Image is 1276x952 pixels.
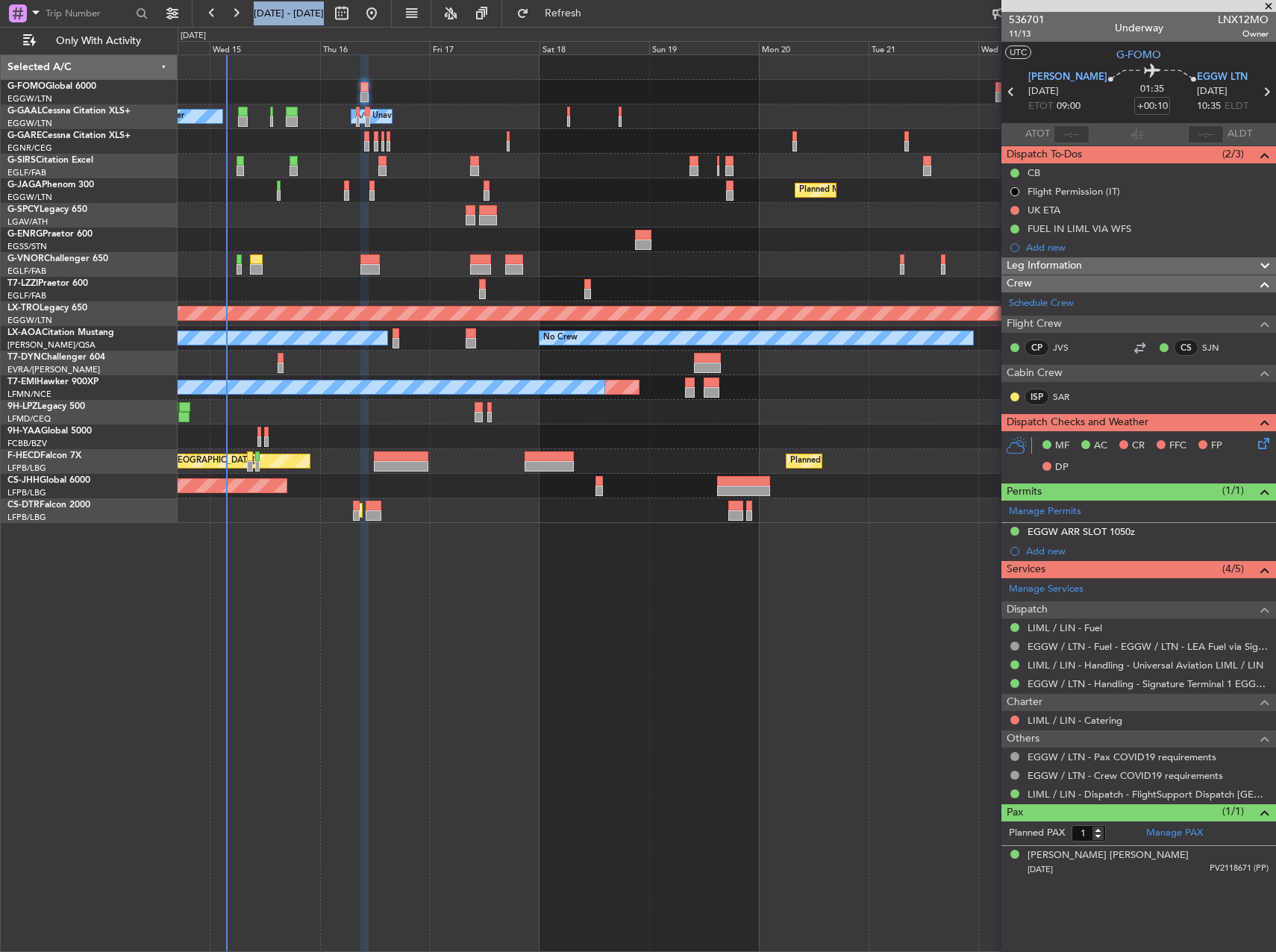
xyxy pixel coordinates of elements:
[1115,20,1163,36] div: Underway
[7,413,51,425] a: LFMD/CEQ
[1202,341,1236,354] a: SJN
[1028,677,1269,690] a: EGGW / LTN - Handling - Signature Terminal 1 EGGW / LTN
[1009,582,1083,597] a: Manage Services
[1116,47,1161,63] span: G-FOMO
[1053,390,1086,404] a: SAR
[7,156,93,165] a: G-SIRSCitation Excel
[1146,826,1203,841] a: Manage PAX
[7,389,51,400] a: LFMN/NCE
[1222,146,1244,162] span: (2/3)
[7,451,40,460] span: F-HECD
[510,1,599,25] button: Refresh
[7,364,100,375] a: EVRA/[PERSON_NAME]
[7,131,42,140] span: G-GARE
[1028,166,1040,179] div: CB
[1009,28,1045,40] span: 11/13
[1025,127,1050,142] span: ATOT
[7,463,46,474] a: LFPB/LBG
[1211,439,1222,454] span: FP
[7,131,131,140] a: G-GARECessna Citation XLS+
[1028,185,1120,198] div: Flight Permission (IT)
[7,438,47,449] a: FCBB/BZV
[7,328,42,337] span: LX-AOA
[1009,504,1081,519] a: Manage Permits
[1028,621,1102,634] a: LIML / LIN - Fuel
[1197,84,1227,99] span: [DATE]
[532,8,595,19] span: Refresh
[1007,483,1042,501] span: Permits
[1005,46,1031,59] button: UTC
[7,402,85,411] a: 9H-LPZLegacy 500
[7,427,41,436] span: 9H-YAA
[978,41,1088,54] div: Wed 22
[1169,439,1186,454] span: FFC
[7,254,108,263] a: G-VNORChallenger 650
[320,41,430,54] div: Thu 16
[1132,439,1145,454] span: CR
[1210,862,1269,875] span: PV2118671 (PP)
[7,181,94,190] a: G-JAGAPhenom 300
[7,476,90,485] a: CS-JHHGlobal 6000
[7,304,87,313] a: LX-TROLegacy 650
[7,402,37,411] span: 9H-LPZ
[1054,125,1089,143] input: --:--
[1007,257,1082,275] span: Leg Information
[7,476,40,485] span: CS-JHH
[7,167,46,178] a: EGLF/FAB
[1007,275,1032,292] span: Crew
[1028,640,1269,653] a: EGGW / LTN - Fuel - EGGW / LTN - LEA Fuel via Signature in EGGW
[1225,99,1248,114] span: ELDT
[1007,601,1048,619] span: Dispatch
[540,41,649,54] div: Sat 18
[7,328,114,337] a: LX-AOACitation Mustang
[159,105,184,128] div: Owner
[1007,561,1045,578] span: Services
[1028,788,1269,801] a: LIML / LIN - Dispatch - FlightSupport Dispatch [GEOGRAPHIC_DATA]
[7,192,52,203] a: EGGW/LTN
[1218,12,1269,28] span: LNX12MO
[1025,339,1049,356] div: CP
[7,107,131,116] a: G-GAALCessna Citation XLS+
[7,501,40,510] span: CS-DTR
[1028,70,1107,85] span: [PERSON_NAME]
[1009,296,1074,311] a: Schedule Crew
[430,41,540,54] div: Fri 17
[7,143,52,154] a: EGNR/CEG
[1026,241,1269,254] div: Add new
[1197,99,1221,114] span: 10:35
[7,378,37,386] span: T7-EMI
[1174,339,1198,356] div: CS
[1028,848,1189,863] div: [PERSON_NAME] [PERSON_NAME]
[790,450,1025,472] div: Planned Maint [GEOGRAPHIC_DATA] ([GEOGRAPHIC_DATA])
[1028,204,1060,216] div: UK ETA
[7,93,52,104] a: EGGW/LTN
[1007,414,1148,431] span: Dispatch Checks and Weather
[1197,70,1248,85] span: EGGW LTN
[46,2,131,25] input: Trip Number
[7,216,48,228] a: LGAV/ATH
[7,230,43,239] span: G-ENRG
[7,156,36,165] span: G-SIRS
[1028,714,1122,727] a: LIML / LIN - Catering
[1007,316,1062,333] span: Flight Crew
[1007,146,1082,163] span: Dispatch To-Dos
[1028,84,1059,99] span: [DATE]
[869,41,978,54] div: Tue 21
[7,266,46,277] a: EGLF/FAB
[355,105,417,128] div: A/C Unavailable
[7,353,105,362] a: T7-DYNChallenger 604
[39,36,157,46] span: Only With Activity
[1025,389,1049,405] div: ISP
[16,29,162,53] button: Only With Activity
[1028,864,1053,875] span: [DATE]
[7,279,88,288] a: T7-LZZIPraetor 600
[1057,99,1080,114] span: 09:00
[1026,545,1269,557] div: Add new
[7,205,87,214] a: G-SPCYLegacy 650
[7,279,38,288] span: T7-LZZI
[1028,659,1263,671] a: LIML / LIN - Handling - Universal Aviation LIML / LIN
[1007,694,1042,711] span: Charter
[7,82,96,91] a: G-FOMOGlobal 6000
[7,254,44,263] span: G-VNOR
[7,230,93,239] a: G-ENRGPraetor 600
